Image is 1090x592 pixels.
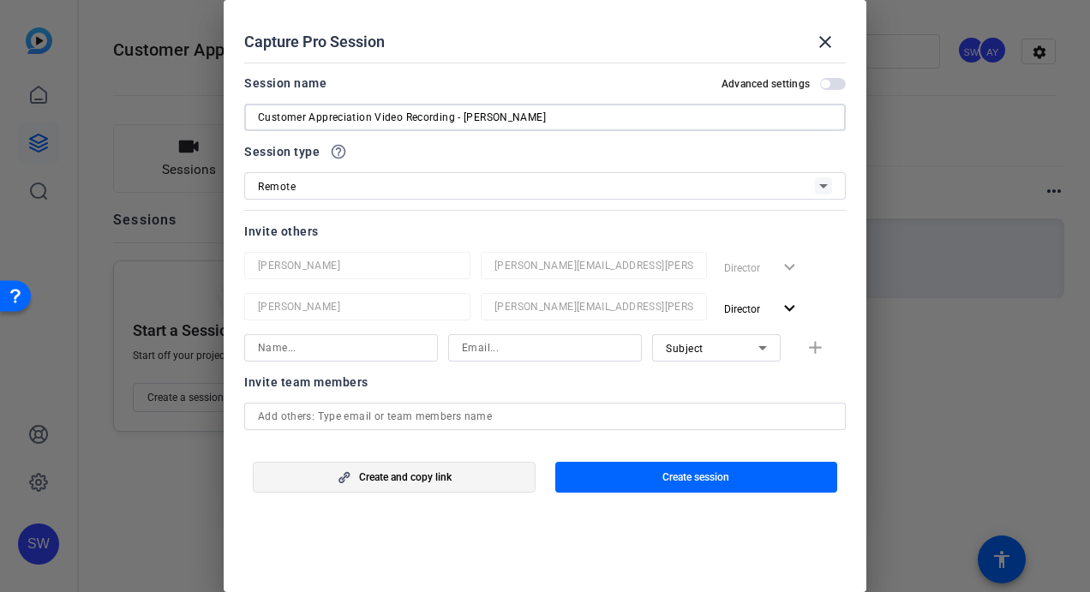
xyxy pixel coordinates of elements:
input: Enter Session Name [258,107,832,128]
mat-icon: close [815,32,835,52]
div: Invite others [244,221,846,242]
input: Email... [462,338,628,358]
span: Remote [258,181,296,193]
input: Email... [494,296,693,317]
button: Create session [555,462,838,493]
span: Session type [244,141,320,162]
span: Subject [666,343,704,355]
div: Session name [244,73,326,93]
mat-icon: help_outline [330,143,347,160]
button: Director [717,293,807,324]
button: Create and copy link [253,462,536,493]
input: Add others: Type email or team members name [258,406,832,427]
span: Create and copy link [359,470,452,484]
input: Email... [494,255,693,276]
input: Name... [258,255,457,276]
input: Name... [258,338,424,358]
span: Director [724,303,760,315]
div: Invite team members [244,372,846,392]
div: Capture Pro Session [244,21,846,63]
mat-icon: expand_more [779,298,800,320]
span: Create session [662,470,729,484]
input: Name... [258,296,457,317]
h2: Advanced settings [722,77,810,91]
